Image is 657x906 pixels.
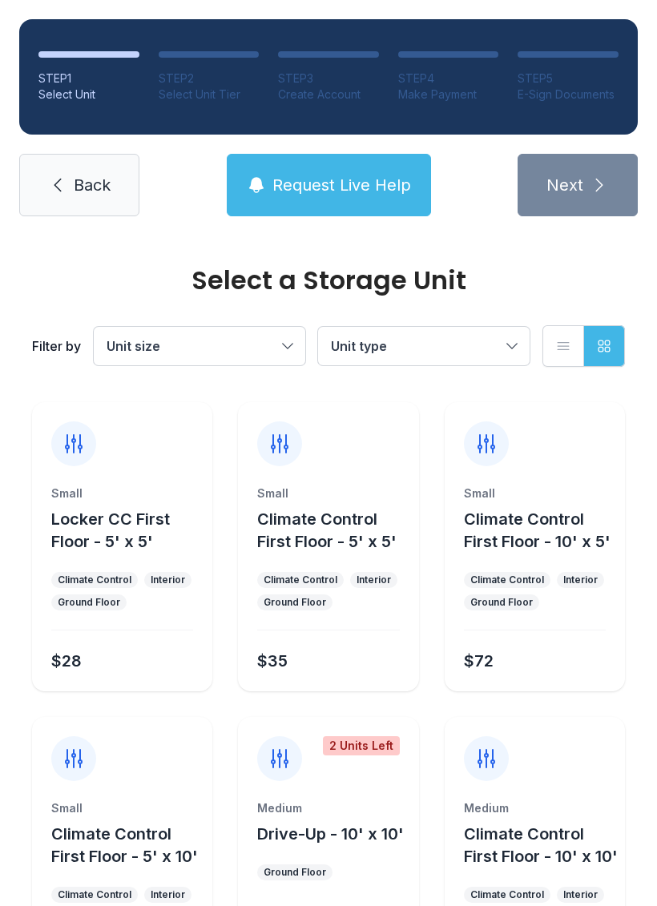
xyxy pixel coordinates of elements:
div: Select a Storage Unit [32,268,625,293]
button: Climate Control First Floor - 10' x 10' [464,823,619,868]
div: Select Unit [38,87,139,103]
div: Climate Control [58,888,131,901]
span: Climate Control First Floor - 5' x 10' [51,824,198,866]
div: Climate Control [58,574,131,586]
div: $28 [51,650,82,672]
div: Medium [257,800,399,816]
span: Unit type [331,338,387,354]
span: Locker CC First Floor - 5' x 5' [51,509,170,551]
div: Small [257,485,399,501]
button: Climate Control First Floor - 10' x 5' [464,508,619,553]
span: Climate Control First Floor - 10' x 5' [464,509,611,551]
div: $72 [464,650,494,672]
div: Interior [563,574,598,586]
div: Ground Floor [470,596,533,609]
div: Climate Control [470,888,544,901]
div: Small [464,485,606,501]
span: Request Live Help [272,174,411,196]
span: Next [546,174,583,196]
div: STEP 2 [159,70,260,87]
span: Back [74,174,111,196]
button: Unit type [318,327,530,365]
div: Select Unit Tier [159,87,260,103]
span: Drive-Up - 10' x 10' [257,824,404,844]
div: 2 Units Left [323,736,400,755]
div: STEP 5 [518,70,619,87]
span: Unit size [107,338,160,354]
button: Drive-Up - 10' x 10' [257,823,404,845]
div: Interior [151,888,185,901]
div: Small [51,800,193,816]
button: Climate Control First Floor - 5' x 5' [257,508,412,553]
span: Climate Control First Floor - 5' x 5' [257,509,397,551]
button: Climate Control First Floor - 5' x 10' [51,823,206,868]
button: Unit size [94,327,305,365]
div: E-Sign Documents [518,87,619,103]
div: STEP 4 [398,70,499,87]
div: Climate Control [264,574,337,586]
span: Climate Control First Floor - 10' x 10' [464,824,618,866]
div: Ground Floor [264,596,326,609]
div: Create Account [278,87,379,103]
div: Climate Control [470,574,544,586]
div: Ground Floor [264,866,326,879]
div: STEP 3 [278,70,379,87]
div: Ground Floor [58,596,120,609]
div: Interior [151,574,185,586]
div: Interior [357,574,391,586]
div: Medium [464,800,606,816]
div: Make Payment [398,87,499,103]
div: Interior [563,888,598,901]
div: Small [51,485,193,501]
button: Locker CC First Floor - 5' x 5' [51,508,206,553]
div: $35 [257,650,288,672]
div: STEP 1 [38,70,139,87]
div: Filter by [32,336,81,356]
